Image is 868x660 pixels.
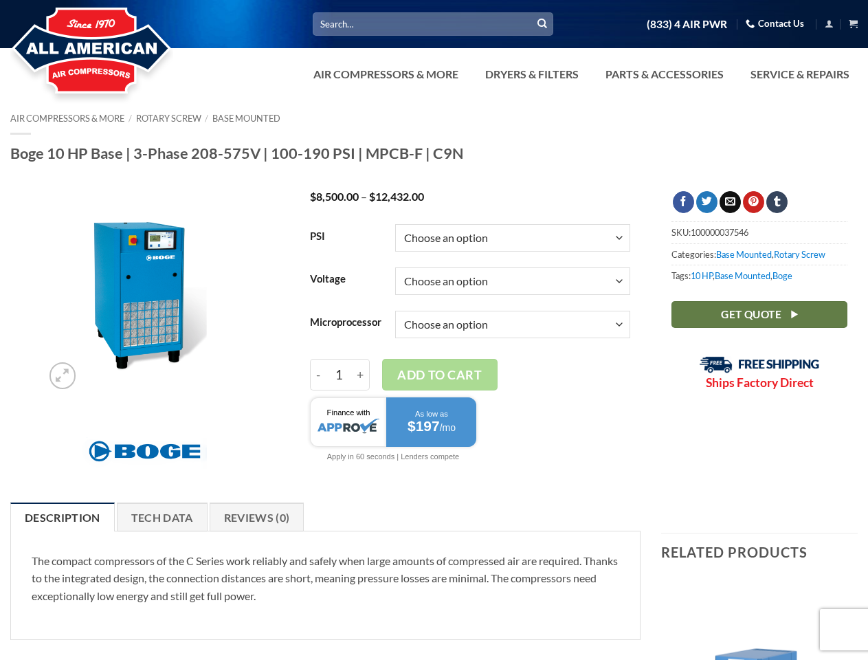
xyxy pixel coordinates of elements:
[597,60,732,88] a: Parts & Accessories
[129,113,132,124] span: /
[691,270,713,281] a: 10 HP
[205,113,208,124] span: /
[720,191,741,213] a: Email to a Friend
[700,356,820,373] img: Free Shipping
[746,13,804,34] a: Contact Us
[326,359,352,390] input: Product quantity
[313,12,553,35] input: Search…
[673,191,694,213] a: Share on Facebook
[82,434,207,468] img: Boge
[774,249,825,260] a: Rotary Screw
[647,12,727,36] a: (833) 4 AIR PWR
[743,191,764,213] a: Pin on Pinterest
[310,359,326,390] input: Reduce quantity of Boge 10 HP Base | 3-Phase 208-575V | 100-190 PSI | MPCB-F | C9N
[696,191,717,213] a: Share on Twitter
[117,503,208,531] a: Tech Data
[10,113,124,124] a: Air Compressors & More
[305,60,467,88] a: Air Compressors & More
[671,221,847,243] span: SKU:
[671,301,847,328] a: Get Quote
[49,362,76,389] a: Zoom
[671,243,847,265] span: Categories: ,
[10,113,858,124] nav: Breadcrumb
[310,190,359,203] bdi: 8,500.00
[766,191,788,213] a: Share on Tumblr
[825,15,834,32] a: Login
[671,265,847,286] span: Tags: , ,
[772,270,792,281] a: Boge
[310,231,381,242] label: PSI
[310,317,381,328] label: Microprocessor
[352,359,370,390] input: Increase quantity of Boge 10 HP Base | 3-Phase 208-575V | 100-190 PSI | MPCB-F | C9N
[716,249,772,260] a: Base Mounted
[10,144,858,163] h1: Boge 10 HP Base | 3-Phase 208-575V | 100-190 PSI | MPCB-F | C9N
[532,14,553,34] button: Submit
[212,113,280,124] a: Base Mounted
[691,227,748,238] span: 100000037546
[369,190,375,203] span: $
[310,274,381,285] label: Voltage
[721,306,781,323] span: Get Quote
[210,503,304,531] a: Reviews (0)
[361,190,367,203] span: –
[849,15,858,32] a: View cart
[43,191,247,396] img: Boge 10 HP Base | 3-Phase 208-575V | 100-190 PSI | MPCB-F | C9N
[10,503,115,531] a: Description
[136,113,201,124] a: Rotary Screw
[32,552,619,605] p: The compact compressors of the C Series work reliably and safely when large amounts of compressed...
[661,533,858,571] h3: Related products
[310,190,316,203] span: $
[715,270,770,281] a: Base Mounted
[382,359,498,390] button: Add to cart
[477,60,587,88] a: Dryers & Filters
[369,190,424,203] bdi: 12,432.00
[706,375,814,390] strong: Ships Factory Direct
[742,60,858,88] a: Service & Repairs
